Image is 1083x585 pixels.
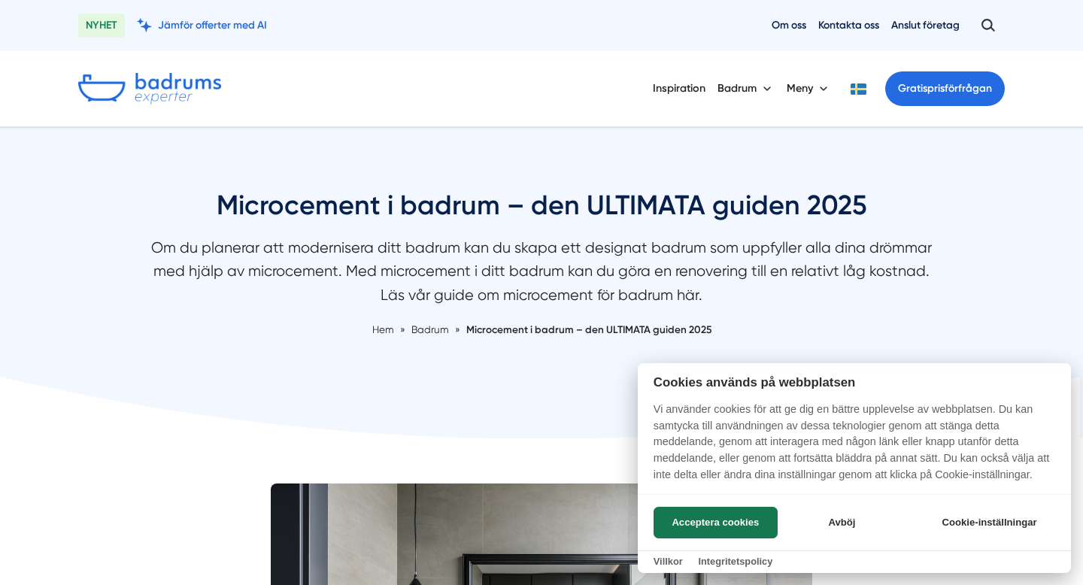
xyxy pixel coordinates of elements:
[654,507,778,538] button: Acceptera cookies
[638,402,1071,493] p: Vi använder cookies för att ge dig en bättre upplevelse av webbplatsen. Du kan samtycka till anvä...
[924,507,1055,538] button: Cookie-inställningar
[782,507,902,538] button: Avböj
[654,556,683,567] a: Villkor
[698,556,772,567] a: Integritetspolicy
[638,375,1071,389] h2: Cookies används på webbplatsen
